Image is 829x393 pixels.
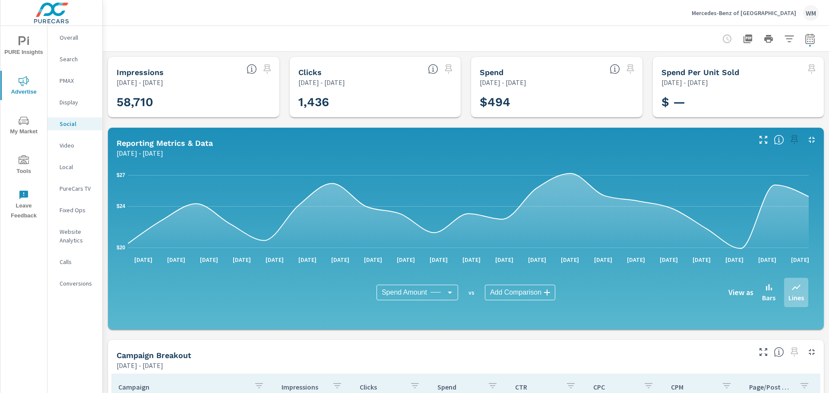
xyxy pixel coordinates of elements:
p: Page/Post Action [749,383,792,391]
p: Video [60,141,95,150]
p: [DATE] [325,255,355,264]
div: Video [47,139,102,152]
text: $27 [117,172,125,178]
h5: Campaign Breakout [117,351,191,360]
p: vs [458,289,485,296]
text: $20 [117,245,125,251]
p: [DATE] [687,255,717,264]
div: Social [47,117,102,130]
h6: View as [728,288,753,297]
h3: $ — [661,95,816,110]
div: Local [47,160,102,173]
h3: $494 [480,95,634,110]
h5: Spend [480,68,503,77]
button: Apply Filters [781,30,798,47]
span: Select a preset date range to save this widget [788,133,801,147]
p: Spend [437,383,481,391]
h5: Impressions [117,68,164,77]
p: CPC [593,383,636,391]
div: nav menu [0,26,47,224]
p: [DATE] [719,255,750,264]
p: Mercedes-Benz of [GEOGRAPHIC_DATA] [692,9,796,17]
button: Minimize Widget [805,345,819,359]
h5: Clicks [298,68,322,77]
span: Spend Amount [382,288,427,297]
p: [DATE] [555,255,585,264]
div: WM [803,5,819,21]
div: Overall [47,31,102,44]
p: [DATE] [358,255,388,264]
p: [DATE] [489,255,519,264]
p: [DATE] - [DATE] [117,360,163,371]
p: Display [60,98,95,107]
p: [DATE] [161,255,191,264]
div: Display [47,96,102,109]
p: [DATE] [522,255,552,264]
p: [DATE] [588,255,618,264]
div: Fixed Ops [47,204,102,217]
div: Spend Amount [377,285,458,300]
span: Select a preset date range to save this widget [805,62,819,76]
span: Understand Social data over time and see how metrics compare to each other. [774,135,784,145]
button: Make Fullscreen [756,133,770,147]
p: [DATE] - [DATE] [298,77,345,88]
h5: Reporting Metrics & Data [117,138,213,148]
p: PureCars TV [60,184,95,193]
p: [DATE] - [DATE] [480,77,526,88]
p: Conversions [60,279,95,288]
p: Social [60,119,95,128]
span: Advertise [3,76,44,97]
button: Select Date Range [801,30,819,47]
div: Website Analytics [47,225,102,247]
p: CTR [515,383,558,391]
p: [DATE] [292,255,323,264]
p: [DATE] [391,255,421,264]
span: Add Comparison [490,288,541,297]
p: [DATE] - [DATE] [117,148,163,158]
p: Lines [788,292,804,303]
p: Bars [762,292,775,303]
p: [DATE] [128,255,158,264]
p: [DATE] [259,255,290,264]
div: Conversions [47,277,102,290]
p: Website Analytics [60,227,95,245]
div: PureCars TV [47,182,102,195]
div: Add Comparison [485,285,555,300]
p: Search [60,55,95,63]
button: Make Fullscreen [756,345,770,359]
div: Search [47,53,102,66]
div: PMAX [47,74,102,87]
p: [DATE] [424,255,454,264]
span: The amount of money spent on advertising during the period. [610,64,620,74]
span: PURE Insights [3,36,44,57]
p: [DATE] - [DATE] [661,77,708,88]
p: [DATE] [785,255,815,264]
p: CPM [671,383,714,391]
span: Select a preset date range to save this widget [260,62,274,76]
p: [DATE] [456,255,487,264]
h5: Spend Per Unit Sold [661,68,739,77]
span: My Market [3,116,44,137]
span: Leave Feedback [3,190,44,221]
h3: 58,710 [117,95,271,110]
span: Tools [3,155,44,176]
button: Print Report [760,30,777,47]
div: Calls [47,255,102,268]
span: Select a preset date range to save this widget [788,345,801,359]
p: PMAX [60,76,95,85]
p: [DATE] [654,255,684,264]
p: Local [60,163,95,171]
h3: 1,436 [298,95,452,110]
p: Clicks [360,383,403,391]
p: [DATE] - [DATE] [117,77,163,88]
p: Impressions [282,383,325,391]
span: The number of times an ad was clicked by a consumer. [428,64,438,74]
p: [DATE] [227,255,257,264]
button: "Export Report to PDF" [739,30,756,47]
p: [DATE] [752,255,782,264]
span: The number of times an ad was shown on your behalf. [247,64,257,74]
p: Overall [60,33,95,42]
span: This is a summary of Social performance results by campaign. Each column can be sorted. [774,347,784,357]
span: Select a preset date range to save this widget [623,62,637,76]
p: Calls [60,258,95,266]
